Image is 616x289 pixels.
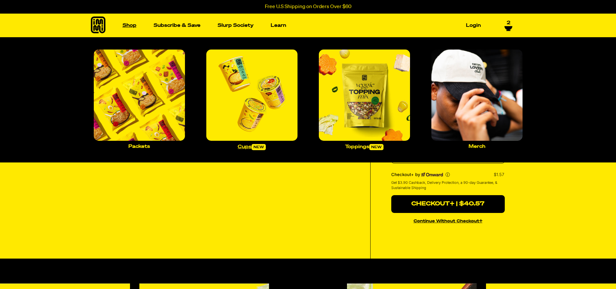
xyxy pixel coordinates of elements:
a: Powered by Onward [421,172,443,177]
button: continue without Checkout+ [391,216,505,225]
span: Checkout+ [391,172,414,177]
span: new [252,144,266,150]
img: Cups_large.jpg [206,50,297,141]
a: Subscribe & Save [151,20,203,30]
a: Slurp Society [215,20,256,30]
a: Login [463,20,483,30]
a: Cupsnew [204,47,300,153]
button: Checkout+ | $40.57 [391,195,505,213]
a: 2 [504,20,513,31]
span: 2 [507,20,510,26]
span: by [415,172,420,177]
button: More info [446,172,450,177]
img: Toppings_large.jpg [319,50,410,141]
img: Merch_large.jpg [431,50,523,141]
p: Packets [128,144,150,149]
a: Shop [120,20,139,30]
a: Merch [429,47,525,151]
section: Checkout+ [391,167,505,195]
a: Packets [91,47,188,151]
a: Toppingsnew [316,47,413,153]
nav: Main navigation [120,14,483,37]
p: Free U.S Shipping on Orders Over $60 [265,4,351,10]
img: Packets_large.jpg [94,50,185,141]
span: Get $3.90 Cashback, Delivery Protection, a 90-day Guarantee, & Sustainable Shipping [391,180,503,191]
a: Learn [268,20,289,30]
p: Toppings [345,144,384,150]
p: Merch [469,144,485,149]
p: Cups [238,144,266,150]
span: new [369,144,384,150]
p: $1.57 [494,172,505,177]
